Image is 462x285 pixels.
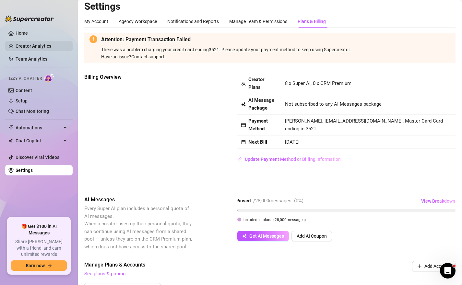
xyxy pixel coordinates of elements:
[440,263,456,279] iframe: Intercom live chat
[285,80,351,86] span: 8 x Super AI, 0 x CRM Premium
[249,233,284,239] span: Get AI Messages
[16,109,49,114] a: Chat Monitoring
[84,196,193,204] span: AI Messages
[285,118,443,132] span: [PERSON_NAME], [EMAIL_ADDRESS][DOMAIN_NAME], Master Card Card ending in 3521
[241,140,246,144] span: calendar
[424,264,450,269] span: Add Account
[9,76,42,82] span: Izzy AI Chatter
[44,73,54,82] img: AI Chatter
[26,263,45,268] span: Earn now
[237,154,341,164] button: Update Payment Method or Billing Information
[294,198,303,204] span: ( 0 %)
[16,98,28,103] a: Setup
[16,56,47,62] a: Team Analytics
[241,123,246,127] span: credit-card
[241,81,246,86] span: team
[84,0,456,13] h2: Settings
[167,18,219,25] div: Notifications and Reports
[253,198,291,204] span: / 28,000 messages
[47,263,52,268] span: arrow-right
[412,261,456,271] button: Add Account
[16,30,28,36] a: Home
[101,53,450,60] div: Have an issue?
[237,231,289,241] button: Get AI Messages
[285,101,382,108] span: Not subscribed to any AI Messages package
[84,18,108,25] div: My Account
[11,239,67,258] span: Share [PERSON_NAME] with a friend, and earn unlimited rewards
[237,198,251,204] strong: 6 used
[297,233,327,239] span: Add AI Coupon
[101,47,450,60] span: There was a problem charging your credit card ending 3521 . Please update your payment method to ...
[11,223,67,236] span: 🎁 Get $100 in AI Messages
[8,138,13,143] img: Chat Copilot
[16,168,33,173] a: Settings
[248,139,267,145] strong: Next Bill
[238,157,242,161] span: edit
[16,123,62,133] span: Automations
[16,88,32,93] a: Content
[5,16,54,22] img: logo-BBDzfeDw.svg
[119,18,157,25] div: Agency Workspace
[285,139,300,145] span: [DATE]
[298,18,326,25] div: Plans & Billing
[417,264,422,268] span: plus
[16,41,67,51] a: Creator Analytics
[11,260,67,271] button: Earn nowarrow-right
[84,261,368,269] span: Manage Plans & Accounts
[421,198,455,204] span: View Breakdown
[248,77,264,90] strong: Creator Plans
[243,218,306,222] span: Included in plans ( 28,000 messages)
[84,206,192,250] span: Every Super AI plan includes a personal quota of AI messages. When a creator uses up their person...
[131,54,166,59] a: Contact support.
[8,125,14,130] span: thunderbolt
[248,97,274,111] strong: AI Message Package
[245,157,341,162] span: Update Payment Method or Billing Information
[84,271,125,277] a: See plans & pricing
[101,36,191,42] strong: Attention: Payment Transaction Failed
[248,118,268,132] strong: Payment Method
[16,136,62,146] span: Chat Copilot
[16,155,59,160] a: Discover Viral Videos
[291,231,332,241] button: Add AI Coupon
[89,35,97,43] span: exclamation-circle
[229,18,287,25] div: Manage Team & Permissions
[84,73,193,81] span: Billing Overview
[421,196,456,206] button: View Breakdown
